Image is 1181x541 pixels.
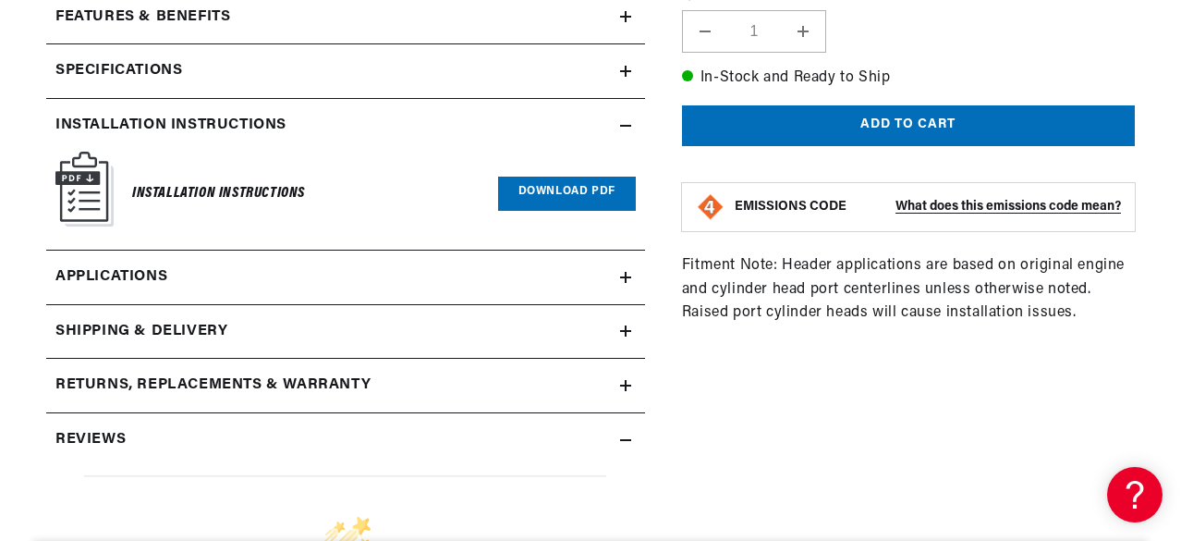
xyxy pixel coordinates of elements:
h2: Reviews [55,428,126,452]
h2: Shipping & Delivery [55,320,227,344]
summary: Installation instructions [46,99,645,153]
img: Emissions code [696,192,725,222]
summary: Shipping & Delivery [46,305,645,359]
strong: EMISSIONS CODE [735,200,846,214]
h2: Specifications [55,59,182,83]
p: In-Stock and Ready to Ship [682,66,1135,90]
h2: Installation instructions [55,114,286,138]
strong: What does this emissions code mean? [895,200,1121,214]
span: Applications [55,265,167,289]
summary: Returns, Replacements & Warranty [46,359,645,412]
h6: Installation Instructions [132,181,305,206]
summary: Specifications [46,44,645,98]
summary: Reviews [46,413,645,467]
a: Applications [46,251,645,305]
h2: Features & Benefits [55,6,230,30]
h2: Returns, Replacements & Warranty [55,374,371,398]
img: Instruction Manual [55,152,114,227]
button: Add to cart [682,105,1135,146]
button: EMISSIONS CODEWhat does this emissions code mean? [735,199,1121,215]
a: Download PDF [498,177,636,211]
